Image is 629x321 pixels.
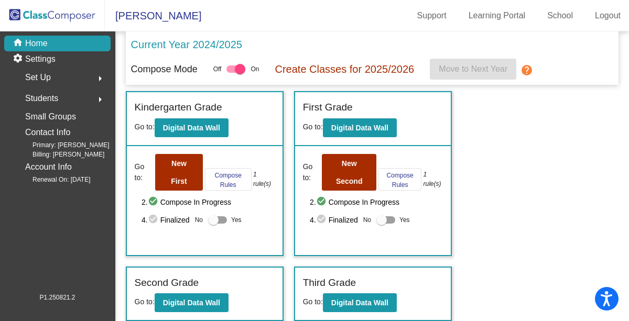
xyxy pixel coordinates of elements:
[131,37,242,52] p: Current Year 2024/2025
[430,59,516,80] button: Move to Next Year
[142,214,190,226] span: 4. Finalized
[423,170,442,189] i: 1 rule(s)
[148,196,160,208] mat-icon: check_circle
[323,118,397,137] button: Digital Data Wall
[135,161,154,183] span: Go to:
[409,7,455,24] a: Support
[13,53,25,65] mat-icon: settings
[316,196,329,208] mat-icon: check_circle
[303,297,323,306] span: Go to:
[231,214,242,226] span: Yes
[399,214,410,226] span: Yes
[135,275,199,291] label: Second Grade
[460,7,534,24] a: Learning Portal
[303,161,320,183] span: Go to:
[303,100,353,115] label: First Grade
[94,93,106,106] mat-icon: arrow_right
[25,70,51,85] span: Set Up
[275,61,414,77] p: Create Classes for 2025/2026
[135,100,222,115] label: Kindergarten Grade
[323,293,397,312] button: Digital Data Wall
[213,64,222,74] span: Off
[303,123,323,131] span: Go to:
[94,72,106,85] mat-icon: arrow_right
[163,124,220,132] b: Digital Data Wall
[171,159,187,185] b: New First
[336,159,363,185] b: New Second
[142,196,275,208] span: 2. Compose In Progress
[163,298,220,307] b: Digital Data Wall
[25,160,72,174] p: Account Info
[322,154,376,191] button: New Second
[105,7,201,24] span: [PERSON_NAME]
[253,170,275,189] i: 1 rule(s)
[131,62,198,76] p: Compose Mode
[135,297,155,306] span: Go to:
[303,275,356,291] label: Third Grade
[205,168,252,191] button: Compose Rules
[155,293,229,312] button: Digital Data Wall
[148,214,160,226] mat-icon: check_circle
[316,214,329,226] mat-icon: check_circle
[16,140,110,150] span: Primary: [PERSON_NAME]
[251,64,259,74] span: On
[378,168,421,191] button: Compose Rules
[331,124,388,132] b: Digital Data Wall
[13,37,25,50] mat-icon: home
[25,125,70,140] p: Contact Info
[439,64,507,73] span: Move to Next Year
[25,91,58,106] span: Students
[16,150,104,159] span: Billing: [PERSON_NAME]
[363,215,371,225] span: No
[25,37,48,50] p: Home
[25,53,56,65] p: Settings
[310,196,443,208] span: 2. Compose In Progress
[195,215,203,225] span: No
[135,123,155,131] span: Go to:
[25,109,76,124] p: Small Groups
[520,64,533,76] mat-icon: help
[16,175,90,184] span: Renewal On: [DATE]
[539,7,581,24] a: School
[155,154,203,191] button: New First
[587,7,629,24] a: Logout
[310,214,358,226] span: 4. Finalized
[155,118,229,137] button: Digital Data Wall
[331,298,388,307] b: Digital Data Wall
